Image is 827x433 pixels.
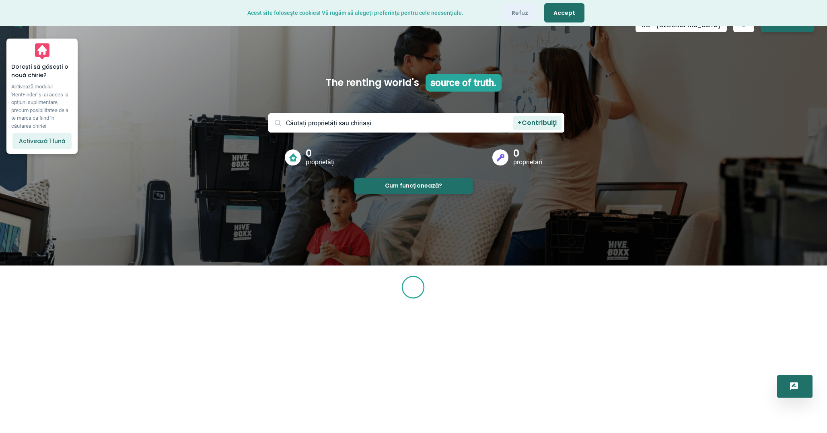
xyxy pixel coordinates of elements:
[306,158,335,166] p: proprietăți
[11,63,73,80] p: Dorești să găsești o nouă chirie?
[11,83,73,130] p: Activează modulul 'RentFinder' și ai acces la opțiuni suplimentare, precum posibilitatea de a te ...
[513,119,562,127] p: + Contribuiţi
[513,116,562,130] button: +Contribuiţi
[426,74,502,92] p: source of truth.
[12,133,72,149] button: Activează 1 lună
[306,149,335,158] p: 0
[642,22,720,29] span: RO [GEOGRAPHIC_DATA]
[544,3,584,22] button: Accept
[513,149,542,158] p: 0
[247,10,463,16] span: Acest site folosește cookies! Vă rugăm să alegeţi preferinţa pentru cele neesenţiale.
[326,76,419,90] p: The renting world's
[354,178,473,194] button: Cum funcționează?
[502,3,538,22] button: Refuz
[513,158,542,166] p: proprietari
[19,138,65,145] p: Activează 1 lună
[268,113,564,133] input: Căutați proprietăți sau chiriași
